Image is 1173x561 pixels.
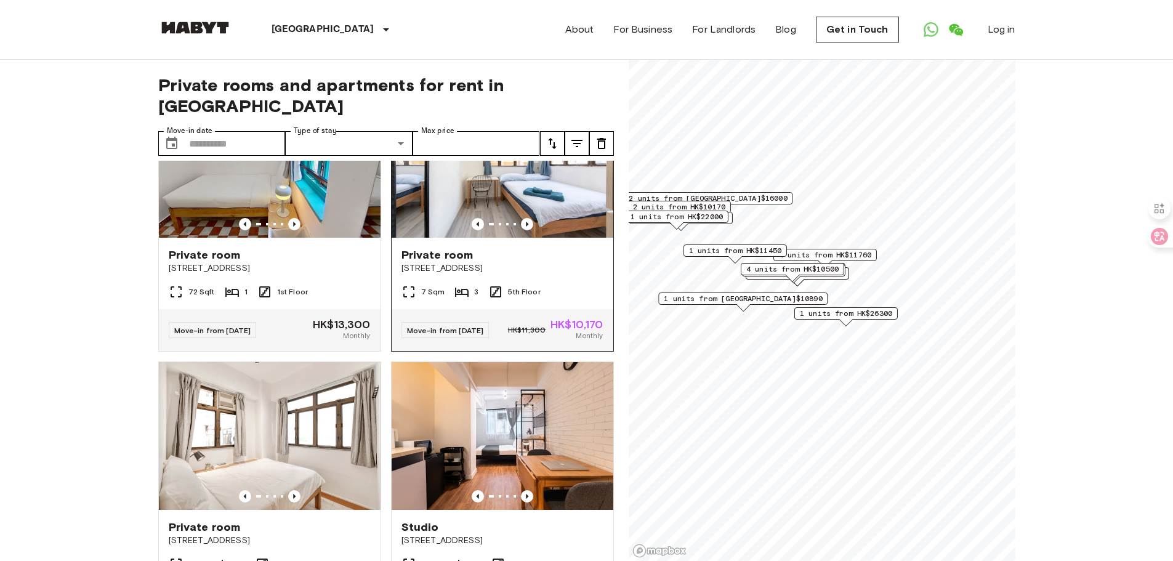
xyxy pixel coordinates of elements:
[294,126,337,136] label: Type of stay
[401,520,439,535] span: Studio
[943,17,968,42] a: Open WeChat
[565,131,589,156] button: tune
[576,330,603,341] span: Monthly
[174,326,251,335] span: Move-in from [DATE]
[624,211,728,230] div: Map marker
[169,248,241,262] span: Private room
[741,263,845,282] div: Map marker
[391,89,614,352] a: Marketing picture of unit HK-01-009-001-02Previous imagePrevious imagePrivate room[STREET_ADDRESS...
[239,490,251,502] button: Previous image
[540,131,565,156] button: tune
[472,218,484,230] button: Previous image
[401,262,603,275] span: [STREET_ADDRESS]
[521,218,533,230] button: Previous image
[632,544,687,558] a: Mapbox logo
[159,362,381,510] img: Marketing picture of unit HK-01-016-001-01
[392,362,613,510] img: Marketing picture of unit HK-01-063-002-001
[692,22,756,37] a: For Landlords
[288,218,300,230] button: Previous image
[392,90,613,238] img: Marketing picture of unit HK-01-009-001-02
[313,319,370,330] span: HK$13,300
[816,17,899,42] a: Get in Touch
[988,22,1015,37] a: Log in
[508,286,540,297] span: 5th Floor
[158,89,381,352] a: Marketing picture of unit HK-01-057-001-003Previous imagePrevious imagePrivate room[STREET_ADDRES...
[683,244,786,264] div: Map marker
[740,263,844,282] div: Map marker
[159,90,381,238] img: Marketing picture of unit HK-01-057-001-003
[629,193,787,204] span: 2 units from [GEOGRAPHIC_DATA]$16000
[188,286,215,297] span: 72 Sqft
[421,126,454,136] label: Max price
[288,490,300,502] button: Previous image
[401,535,603,547] span: [STREET_ADDRESS]
[158,75,614,116] span: Private rooms and apartments for rent in [GEOGRAPHIC_DATA]
[343,330,370,341] span: Monthly
[159,131,184,156] button: Choose date
[745,267,849,286] div: Map marker
[272,22,374,37] p: [GEOGRAPHIC_DATA]
[472,490,484,502] button: Previous image
[919,17,943,42] a: Open WhatsApp
[407,326,484,335] span: Move-in from [DATE]
[613,22,672,37] a: For Business
[794,307,897,326] div: Map marker
[741,264,845,283] div: Map marker
[169,520,241,535] span: Private room
[629,212,732,231] div: Map marker
[632,201,725,212] span: 2 units from HK$10170
[773,249,876,268] div: Map marker
[474,286,478,297] span: 3
[658,293,828,312] div: Map marker
[167,126,212,136] label: Move-in date
[421,286,445,297] span: 7 Sqm
[239,218,251,230] button: Previous image
[778,249,871,260] span: 4 units from HK$11760
[688,245,781,256] span: 1 units from HK$11450
[169,262,371,275] span: [STREET_ADDRESS]
[521,490,533,502] button: Previous image
[630,211,722,222] span: 1 units from HK$22000
[565,22,594,37] a: About
[401,248,474,262] span: Private room
[664,293,822,304] span: 1 units from [GEOGRAPHIC_DATA]$10890
[550,319,603,330] span: HK$10,170
[169,535,371,547] span: [STREET_ADDRESS]
[589,131,614,156] button: tune
[244,286,248,297] span: 1
[508,325,546,336] span: HK$11,300
[775,22,796,37] a: Blog
[277,286,308,297] span: 1st Floor
[627,201,730,220] div: Map marker
[623,192,792,211] div: Map marker
[158,22,232,34] img: Habyt
[799,308,892,319] span: 1 units from HK$26300
[746,264,838,275] span: 4 units from HK$10500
